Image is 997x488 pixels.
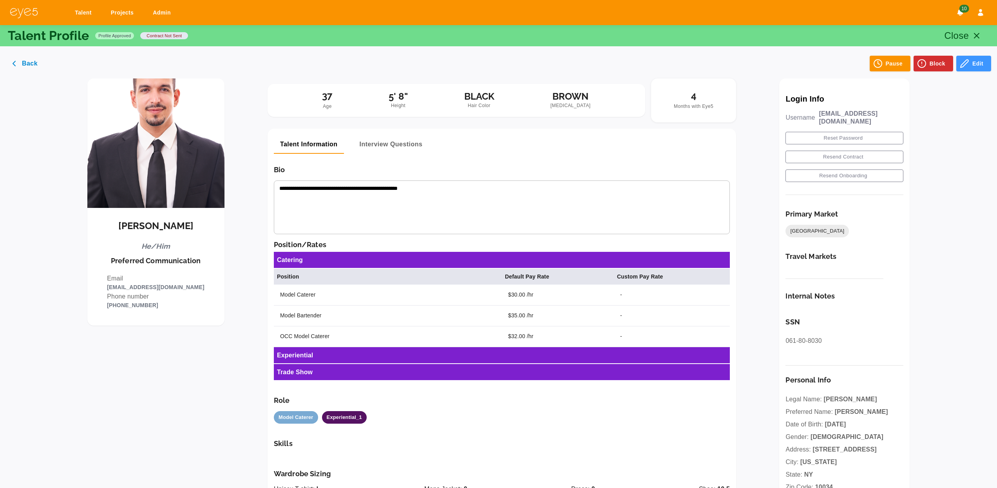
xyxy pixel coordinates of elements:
h6: Role [274,396,730,405]
h5: 37 [322,90,332,102]
p: [EMAIL_ADDRESS][DOMAIN_NAME] [107,283,204,292]
h6: Personal Info [785,376,903,384]
td: Model Caterer [274,284,502,305]
span: Height [389,102,408,110]
span: NY [804,471,813,478]
th: Custom Pay Rate [614,269,730,285]
h5: BLACK [464,91,494,102]
p: [PHONE_NUMBER] [107,301,204,310]
td: Model Bartender [274,305,502,326]
button: Close [939,26,990,45]
a: Admin [148,5,179,20]
h6: Skills [274,439,730,448]
span: [MEDICAL_DATA] [550,102,591,110]
td: - [614,284,730,305]
span: [PERSON_NAME] [835,408,888,415]
span: Months with Eye5 [674,104,713,109]
span: Model Caterer [274,413,318,421]
h5: 4 [674,90,713,102]
span: Experiential_1 [322,413,367,421]
p: Address: [785,445,903,454]
button: Talent Information [274,135,344,154]
h6: Trade Show [277,367,313,377]
span: Profile Approved [95,33,134,39]
p: Email [107,274,204,283]
button: Interview Questions [353,135,429,154]
h6: Bio [274,166,730,174]
p: Username [785,114,815,122]
td: $32.00 /hr [502,326,614,347]
span: 10 [959,5,969,13]
h6: Catering [277,255,303,265]
button: Back [6,56,45,71]
img: eye5 [9,7,38,18]
h5: 5' 8" [389,91,408,102]
h6: He/Him [141,242,170,251]
td: $35.00 /hr [502,305,614,326]
p: Login Info [785,94,903,104]
button: Notifications [953,5,967,20]
h6: Experiential [277,350,313,360]
p: Talent Profile [8,29,89,42]
h5: [PERSON_NAME] [118,220,194,232]
th: Default Pay Rate [502,269,614,285]
p: Close [945,29,969,43]
td: OCC Model Caterer [274,326,502,347]
h5: BROWN [550,91,591,102]
p: City: [785,457,903,467]
td: $30.00 /hr [502,284,614,305]
span: [DEMOGRAPHIC_DATA] [811,433,883,440]
p: Preferred Name: [785,407,903,417]
span: Age [323,104,332,109]
td: - [614,326,730,347]
button: Edit [956,56,991,71]
button: Resend Onboarding [785,169,903,182]
p: State: [785,470,903,479]
a: Projects [106,5,141,20]
a: Talent [70,5,100,20]
p: Gender: [785,432,903,442]
button: Pause [870,56,910,71]
h6: Primary Market [785,210,838,219]
p: 061-80-8030 [785,336,903,346]
span: [DATE] [825,421,846,428]
p: Phone number [107,292,204,301]
span: [GEOGRAPHIC_DATA] [785,227,849,235]
h6: Preferred Communication [111,257,201,265]
h6: Internal Notes [785,292,903,300]
h6: Position/Rates [274,240,730,249]
p: Legal Name: [785,395,903,404]
button: Block [914,56,953,71]
img: Carlos Peralta [87,78,224,208]
span: [STREET_ADDRESS] [812,446,876,453]
p: [EMAIL_ADDRESS][DOMAIN_NAME] [819,110,904,126]
h6: Wardrobe Sizing [274,470,730,478]
p: Date of Birth: [785,420,903,429]
h6: Travel Markets [785,252,836,261]
span: contract not sent [143,33,185,39]
span: [PERSON_NAME] [823,396,877,402]
span: Hair Color [464,102,494,110]
span: [US_STATE] [800,459,837,465]
button: Resend Contract [785,151,903,163]
h6: SSN [785,318,903,326]
td: - [614,305,730,326]
button: Reset Password [785,132,903,144]
th: Position [274,269,502,285]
